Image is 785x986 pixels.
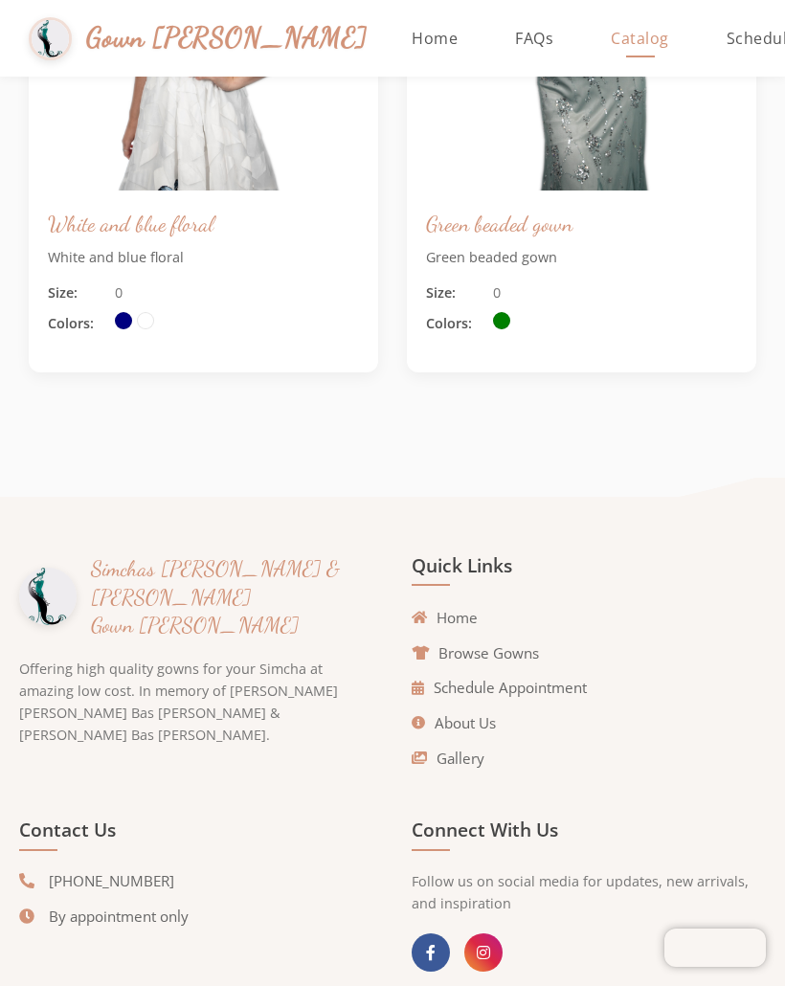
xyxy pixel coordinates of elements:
span: Size: [426,282,483,303]
iframe: Chatra live chat [664,929,766,967]
span: Home [412,28,458,49]
h3: Simchas [PERSON_NAME] & [PERSON_NAME] Gown [PERSON_NAME] [91,554,373,638]
a: Gown [PERSON_NAME] [29,12,348,65]
span: 0 [493,282,501,303]
a: Schedule Appointment [412,677,587,699]
h3: White and blue floral [48,210,359,237]
span: Colors: [48,313,105,334]
span: By appointment only [49,906,189,928]
span: [PHONE_NUMBER] [49,870,174,892]
a: Browse Gowns [412,642,539,664]
a: Home [412,607,478,629]
img: Gown Gmach Logo [29,17,72,60]
p: White and blue floral [48,247,359,268]
span: Catalog [611,28,669,49]
p: Green beaded gown [426,247,737,268]
span: Gown [PERSON_NAME] [86,17,367,58]
p: Follow us on social media for updates, new arrivals, and inspiration [412,870,766,914]
h4: Quick Links [412,554,766,586]
span: 0 [115,282,123,303]
img: Gown Gmach Logo [19,568,77,625]
span: Size: [48,282,105,303]
h4: Contact Us [19,818,373,850]
span: FAQs [515,28,553,49]
h3: Green beaded gown [426,210,737,237]
a: About Us [412,712,496,734]
span: Colors: [426,313,483,334]
p: Offering high quality gowns for your Simcha at amazing low cost. In memory of [PERSON_NAME] [PERS... [19,658,373,746]
a: Gallery [412,748,484,770]
h4: Connect With Us [412,818,766,850]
